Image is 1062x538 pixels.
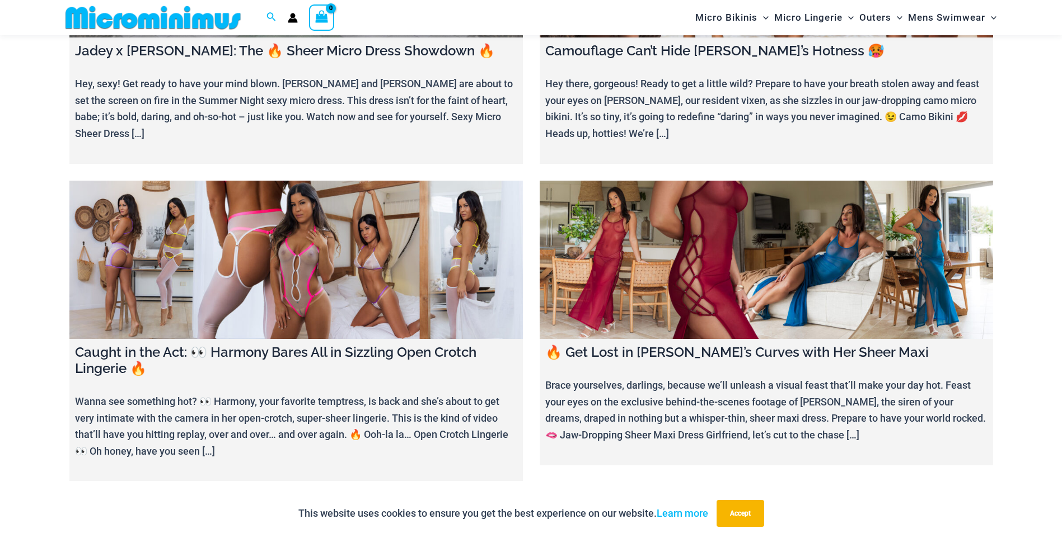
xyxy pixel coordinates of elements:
a: Learn more [657,507,708,519]
span: Micro Lingerie [774,3,843,32]
a: Search icon link [266,11,277,25]
a: Caught in the Act: 👀 Harmony Bares All in Sizzling Open Crotch Lingerie 🔥 [69,181,523,339]
button: Accept [717,500,764,527]
a: Mens SwimwearMenu ToggleMenu Toggle [905,3,999,32]
a: OutersMenu ToggleMenu Toggle [857,3,905,32]
p: Hey there, gorgeous! Ready to get a little wild? Prepare to have your breath stolen away and feas... [545,75,988,142]
p: Wanna see something hot? 👀 Harmony, your favorite temptress, is back and she’s about to get very ... [75,393,517,460]
span: Menu Toggle [985,3,996,32]
a: Micro BikinisMenu ToggleMenu Toggle [693,3,771,32]
h4: Caught in the Act: 👀 Harmony Bares All in Sizzling Open Crotch Lingerie 🔥 [75,344,517,377]
h4: Camouflage Can’t Hide [PERSON_NAME]’s Hotness 🥵 [545,43,988,59]
span: Outers [859,3,891,32]
span: Menu Toggle [757,3,769,32]
a: 🔥 Get Lost in Heather’s Curves with Her Sheer Maxi [540,181,993,339]
span: Menu Toggle [891,3,902,32]
h4: 🔥 Get Lost in [PERSON_NAME]’s Curves with Her Sheer Maxi [545,344,988,361]
nav: Site Navigation [691,2,1002,34]
p: This website uses cookies to ensure you get the best experience on our website. [298,505,708,522]
img: MM SHOP LOGO FLAT [61,5,245,30]
span: Micro Bikinis [695,3,757,32]
a: View Shopping Cart, empty [309,4,335,30]
p: Hey, sexy! Get ready to have your mind blown. [PERSON_NAME] and [PERSON_NAME] are about to set th... [75,75,517,142]
a: Micro LingerieMenu ToggleMenu Toggle [771,3,857,32]
span: Menu Toggle [843,3,854,32]
a: Account icon link [288,13,298,23]
h4: Jadey x [PERSON_NAME]: The 🔥 Sheer Micro Dress Showdown 🔥 [75,43,517,59]
p: Brace yourselves, darlings, because we’ll unleash a visual feast that’ll make your day hot. Feast... [545,377,988,443]
span: Mens Swimwear [908,3,985,32]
